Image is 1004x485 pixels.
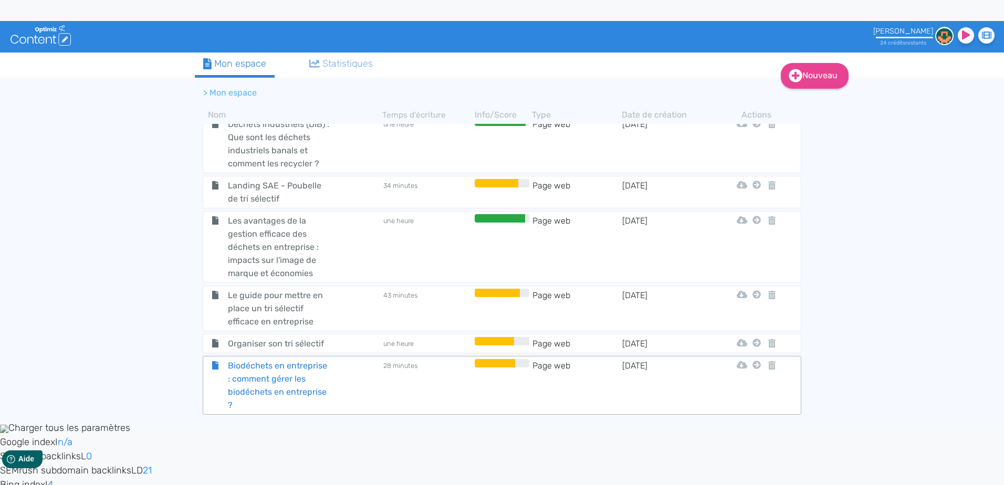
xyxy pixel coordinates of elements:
[532,289,622,328] td: Page web
[203,87,257,99] li: > Mon espace
[622,289,712,328] td: [DATE]
[54,8,69,17] span: Aide
[622,179,712,205] td: [DATE]
[622,109,712,121] th: Date de création
[622,337,712,350] td: [DATE]
[781,63,849,89] a: Nouveau
[55,436,58,448] span: I
[195,80,720,106] nav: breadcrumb
[622,118,712,170] td: [DATE]
[382,337,472,350] td: une heure
[301,52,382,75] a: Statistiques
[143,465,152,476] a: 21
[131,465,143,476] span: LD
[532,118,622,170] td: Page web
[935,27,954,45] img: 9e1f83979ed481a10b9378a5bbf7f946
[622,359,712,412] td: [DATE]
[382,289,472,328] td: 43 minutes
[220,179,338,205] span: Landing SAE - Poubelle de tri sélectif
[58,436,72,448] a: n/a
[195,52,275,78] a: Mon espace
[220,359,338,412] span: Biodéchets en entreprise : comment gérer les biodéchets en entreprise ?
[873,27,933,36] div: [PERSON_NAME]
[472,109,532,121] th: Info/Score
[382,359,472,412] td: 28 minutes
[203,57,266,71] div: Mon espace
[924,39,926,46] span: s
[532,214,622,280] td: Page web
[382,179,472,205] td: 34 minutes
[903,39,905,46] span: s
[8,422,130,434] span: Charger tous les paramètres
[382,109,472,121] th: Temps d'écriture
[532,179,622,205] td: Page web
[309,57,373,71] div: Statistiques
[532,337,622,350] td: Page web
[880,39,926,46] small: 24 crédit restant
[532,359,622,412] td: Page web
[382,118,472,170] td: une heure
[532,109,622,121] th: Type
[750,109,764,121] th: Actions
[622,214,712,280] td: [DATE]
[220,214,338,280] span: Les avantages de la gestion efficace des déchets en entreprise : impacts sur l'image de marque et...
[220,118,338,170] span: Déchets industriels (DIB) : Que sont les déchets industriels banals et comment les recycler ?
[203,109,382,121] th: Nom
[382,214,472,280] td: une heure
[81,450,86,462] span: L
[220,337,338,350] span: Organiser son tri sélectif
[220,289,338,328] span: Le guide pour mettre en place un tri sélectif efficace en entreprise
[86,450,92,462] a: 0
